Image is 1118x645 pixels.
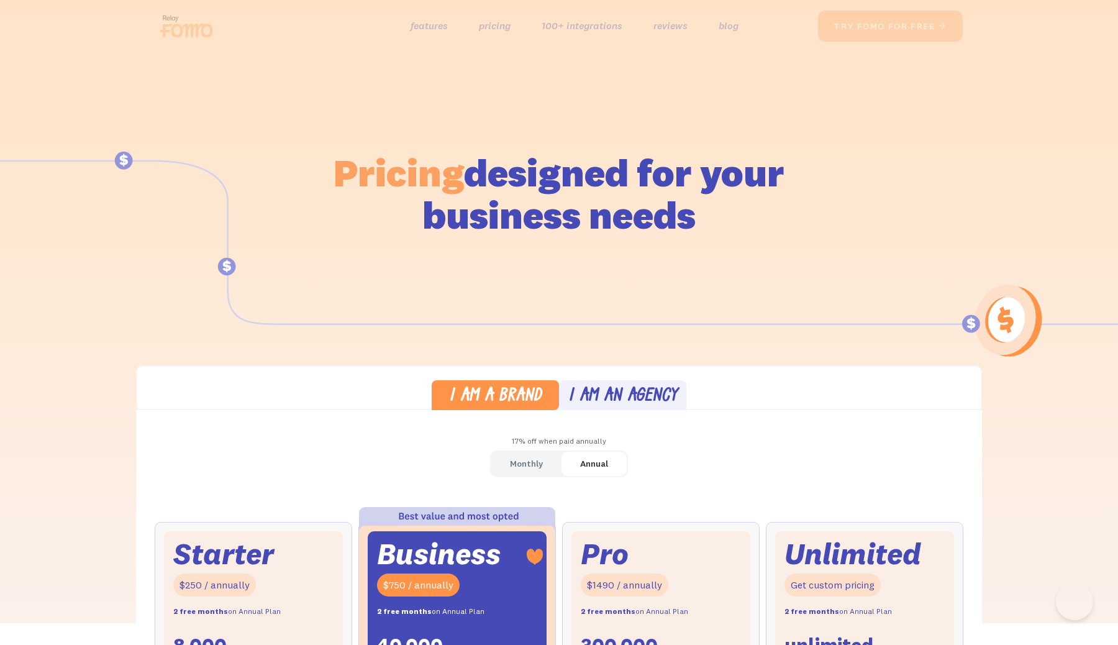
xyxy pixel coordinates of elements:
[173,603,281,621] div: on Annual Plan
[580,455,608,473] div: Annual
[581,541,629,567] div: Pro
[581,603,688,621] div: on Annual Plan
[1056,583,1093,620] iframe: Toggle Customer Support
[377,603,484,621] div: on Annual Plan
[136,432,982,451] div: 17% off when paid annually
[377,574,460,597] div: $750 / annually
[479,17,511,35] a: pricing
[173,574,256,597] div: $250 / annually
[581,606,635,616] strong: 2 free months
[542,17,622,35] a: 100+ integrations
[510,455,543,473] div: Monthly
[784,541,921,567] div: Unlimited
[653,17,688,35] a: reviews
[173,541,274,567] div: Starter
[334,149,464,196] span: Pricing
[784,603,892,621] div: on Annual Plan
[449,388,542,406] div: I am a brand
[818,11,963,42] a: try fomo for free
[581,574,668,597] div: $1490 / annually
[411,17,448,35] a: features
[377,606,432,616] strong: 2 free months
[719,17,739,35] a: blog
[568,388,678,406] div: I am an agency
[784,574,881,597] div: Get custom pricing
[937,21,947,32] span: 
[173,606,228,616] strong: 2 free months
[333,152,785,236] h1: designed for your business needs
[377,541,501,567] div: Business
[784,606,839,616] strong: 2 free months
